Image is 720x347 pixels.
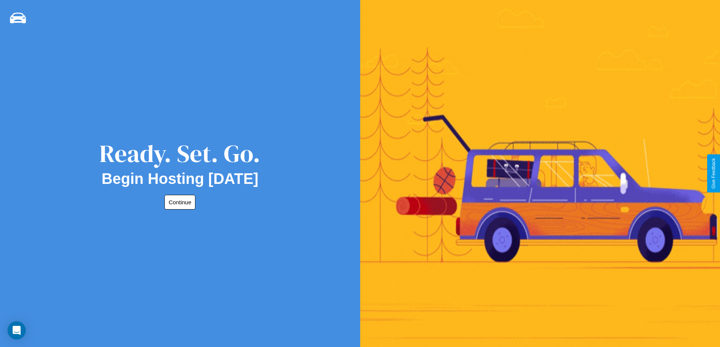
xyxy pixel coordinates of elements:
div: Open Intercom Messenger [8,321,26,339]
button: Continue [164,195,195,210]
div: Ready. Set. Go. [99,137,260,170]
h2: Begin Hosting [DATE] [102,170,259,187]
div: Give Feedback [711,158,716,189]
